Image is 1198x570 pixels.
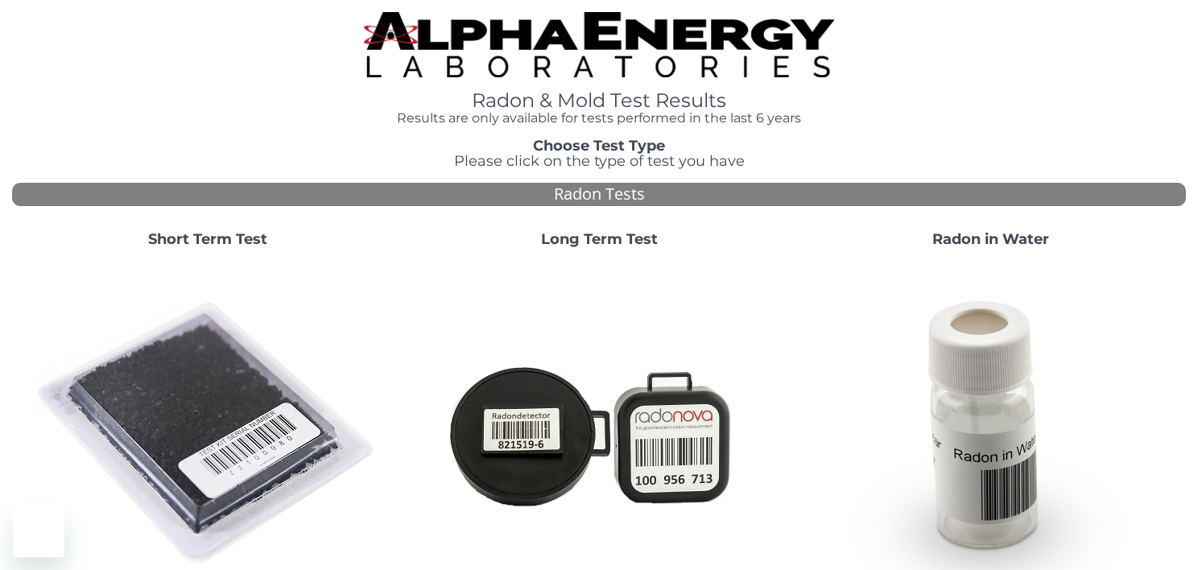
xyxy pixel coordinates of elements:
span: Please click on the type of test you have [454,152,745,170]
strong: Short Term Test [148,230,267,248]
strong: Choose Test Type [533,137,665,155]
h1: Radon & Mold Test Results [364,90,833,111]
iframe: Button to launch messaging window [13,506,64,557]
div: Radon Tests [12,183,1186,206]
img: TightCrop.jpg [364,12,833,77]
strong: Long Term Test [541,230,658,248]
strong: Radon in Water [932,230,1049,248]
h4: Results are only available for tests performed in the last 6 years [364,111,833,126]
